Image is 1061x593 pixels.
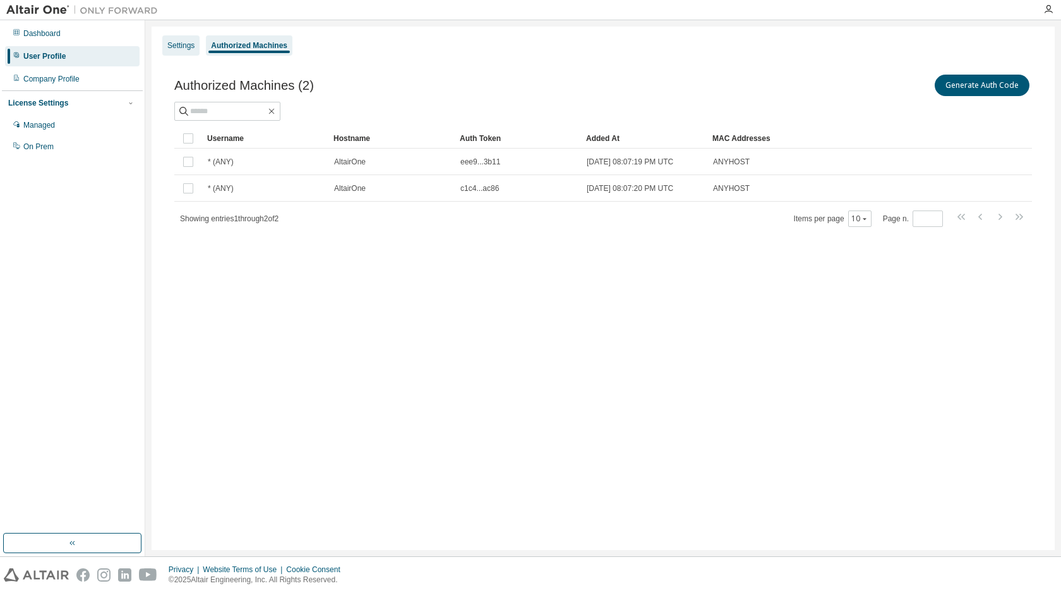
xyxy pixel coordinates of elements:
img: linkedin.svg [118,568,131,582]
div: Added At [586,128,702,149]
div: MAC Addresses [712,128,899,149]
div: Username [207,128,323,149]
div: Hostname [333,128,450,149]
span: * (ANY) [208,157,234,167]
div: Dashboard [23,28,61,39]
div: Auth Token [460,128,576,149]
span: * (ANY) [208,183,234,193]
button: Generate Auth Code [935,75,1029,96]
div: Privacy [169,565,203,575]
span: [DATE] 08:07:19 PM UTC [587,157,673,167]
span: c1c4...ac86 [460,183,499,193]
div: Website Terms of Use [203,565,286,575]
div: On Prem [23,142,54,152]
img: facebook.svg [76,568,90,582]
button: 10 [851,214,868,224]
div: Authorized Machines [211,40,287,51]
span: AltairOne [334,183,366,193]
div: User Profile [23,51,66,61]
span: Showing entries 1 through 2 of 2 [180,214,279,223]
span: eee9...3b11 [460,157,500,167]
span: Page n. [883,211,943,227]
img: Altair One [6,4,164,16]
div: Managed [23,120,55,130]
span: Authorized Machines (2) [174,78,314,93]
img: altair_logo.svg [4,568,69,582]
span: AltairOne [334,157,366,167]
span: ANYHOST [713,183,750,193]
p: © 2025 Altair Engineering, Inc. All Rights Reserved. [169,575,348,585]
div: Cookie Consent [286,565,347,575]
img: instagram.svg [97,568,111,582]
span: ANYHOST [713,157,750,167]
div: License Settings [8,98,68,108]
div: Company Profile [23,74,80,84]
span: [DATE] 08:07:20 PM UTC [587,183,673,193]
img: youtube.svg [139,568,157,582]
span: Items per page [794,211,872,227]
div: Settings [167,40,195,51]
